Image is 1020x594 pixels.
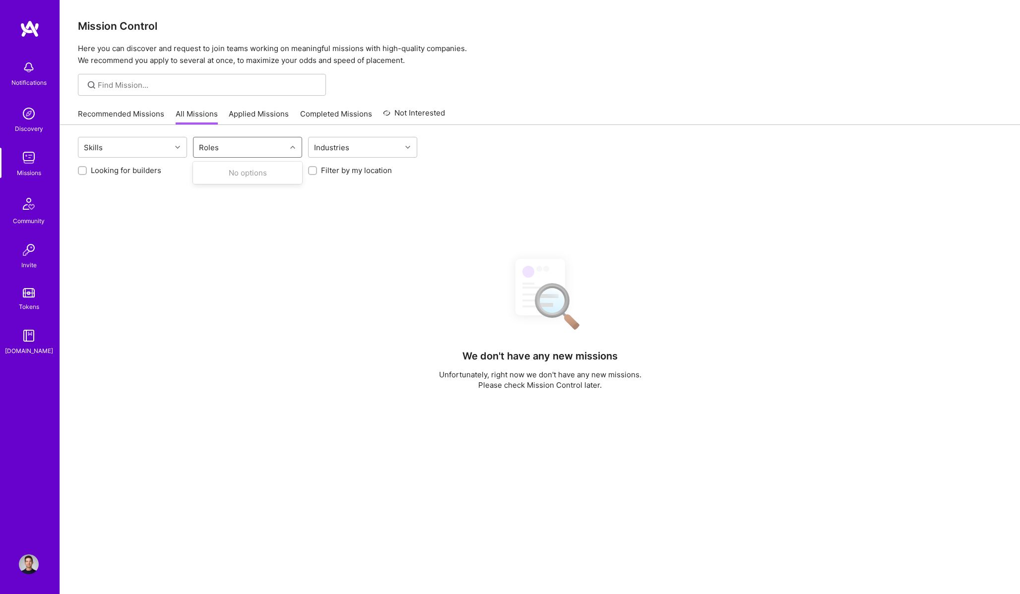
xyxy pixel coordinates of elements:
img: bell [19,58,39,77]
div: Community [13,216,45,226]
img: guide book [19,326,39,346]
img: No Results [498,250,582,337]
div: [DOMAIN_NAME] [5,346,53,356]
div: No options [193,164,302,182]
a: User Avatar [16,554,41,574]
a: Not Interested [383,107,445,125]
div: Discovery [15,123,43,134]
img: Community [17,192,41,216]
div: Skills [81,140,105,155]
i: icon Chevron [175,145,180,150]
h3: Mission Control [78,20,1002,32]
div: Tokens [19,301,39,312]
a: Applied Missions [229,109,289,125]
a: All Missions [176,109,218,125]
div: Notifications [11,77,47,88]
img: discovery [19,104,39,123]
div: Missions [17,168,41,178]
i: icon SearchGrey [86,79,97,91]
p: Please check Mission Control later. [439,380,641,390]
div: Industries [312,140,352,155]
p: Unfortunately, right now we don't have any new missions. [439,369,641,380]
img: teamwork [19,148,39,168]
h4: We don't have any new missions [462,350,618,362]
label: Looking for builders [91,165,161,176]
img: User Avatar [19,554,39,574]
i: icon Chevron [290,145,295,150]
input: Find Mission... [98,80,319,90]
i: icon Chevron [405,145,410,150]
div: Invite [21,260,37,270]
label: Filter by my location [321,165,392,176]
img: Invite [19,240,39,260]
p: Here you can discover and request to join teams working on meaningful missions with high-quality ... [78,43,1002,66]
img: logo [20,20,40,38]
div: Roles [196,140,221,155]
a: Completed Missions [300,109,372,125]
img: tokens [23,288,35,297]
a: Recommended Missions [78,109,164,125]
